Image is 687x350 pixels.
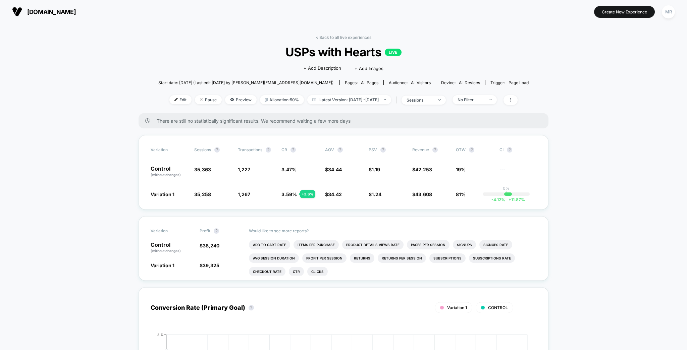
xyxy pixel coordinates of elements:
[438,99,441,101] img: end
[432,147,438,153] button: ?
[249,228,537,233] p: Would like to see more reports?
[249,267,285,276] li: Checkout Rate
[194,191,211,197] span: 35,258
[325,167,342,172] span: $
[157,333,164,337] tspan: 8 %
[151,262,174,268] span: Variation 1
[203,262,219,268] span: 39,325
[384,99,386,100] img: end
[249,240,290,249] li: Add To Cart Rate
[436,80,485,85] span: Device:
[415,191,432,197] span: 43,608
[350,253,374,263] li: Returns
[411,80,431,85] span: All Visitors
[260,95,304,104] span: Allocation: 50%
[458,97,484,102] div: No Filter
[372,167,380,172] span: 1.19
[200,243,219,248] span: $
[389,80,431,85] div: Audience:
[394,95,402,105] span: |
[194,167,211,172] span: 35,363
[337,147,343,153] button: ?
[200,98,203,101] img: end
[10,6,78,17] button: [DOMAIN_NAME]
[328,167,342,172] span: 34.44
[214,228,219,234] button: ?
[307,267,328,276] li: Clicks
[355,66,383,71] span: + Add Images
[407,98,433,103] div: sessions
[479,240,512,249] li: Signups Rate
[27,8,76,15] span: [DOMAIN_NAME]
[151,191,174,197] span: Variation 1
[369,191,381,197] span: $
[456,167,466,172] span: 19%
[469,253,515,263] li: Subscriptions Rate
[266,147,271,153] button: ?
[662,5,675,18] div: MR
[505,197,525,202] span: 11.87 %
[415,167,432,172] span: 42,253
[503,186,510,191] p: 0%
[174,98,178,101] img: edit
[594,6,655,18] button: Create New Experience
[456,191,466,197] span: 81%
[307,95,391,104] span: Latest Version: [DATE] - [DATE]
[194,147,211,152] span: Sessions
[378,253,426,263] li: Returns Per Session
[151,147,188,153] span: Variation
[203,243,219,248] span: 38,240
[490,80,529,85] div: Trigger:
[300,190,315,198] div: + 3.6 %
[238,147,262,152] span: Transactions
[325,191,342,197] span: $
[412,147,429,152] span: Revenue
[177,45,510,59] span: USPs with Hearts
[225,95,257,104] span: Preview
[380,147,386,153] button: ?
[369,147,377,152] span: PSV
[195,95,222,104] span: Pause
[488,305,508,310] span: CONTROL
[469,147,474,153] button: ?
[151,166,188,177] p: Control
[302,253,347,263] li: Profit Per Session
[304,65,341,72] span: + Add Description
[151,242,193,253] p: Control
[249,253,299,263] li: Avg Session Duration
[281,167,297,172] span: 3.47 %
[151,228,188,234] span: Variation
[12,7,22,17] img: Visually logo
[294,240,339,249] li: Items Per Purchase
[489,99,492,100] img: end
[453,240,476,249] li: Signups
[345,80,378,85] div: Pages:
[158,80,333,85] span: Start date: [DATE] (Last edit [DATE] by [PERSON_NAME][EMAIL_ADDRESS][DOMAIN_NAME])
[429,253,466,263] li: Subscriptions
[265,98,268,102] img: rebalance
[249,305,254,310] button: ?
[499,168,536,177] span: ---
[491,197,505,202] span: -4.12 %
[316,35,371,40] a: < Back to all live experiences
[499,147,536,153] span: CI
[151,173,181,177] span: (without changes)
[509,197,511,202] span: +
[412,191,432,197] span: $
[200,262,219,268] span: $
[151,249,181,253] span: (without changes)
[169,95,192,104] span: Edit
[281,191,297,197] span: 3.59 %
[385,49,402,56] p: LIVE
[407,240,450,249] li: Pages Per Session
[361,80,378,85] span: all pages
[238,167,250,172] span: 1,227
[507,147,512,153] button: ?
[369,167,380,172] span: $
[325,147,334,152] span: AOV
[200,228,210,233] span: Profit
[447,305,467,310] span: Variation 1
[328,191,342,197] span: 34.42
[342,240,404,249] li: Product Details Views Rate
[290,147,296,153] button: ?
